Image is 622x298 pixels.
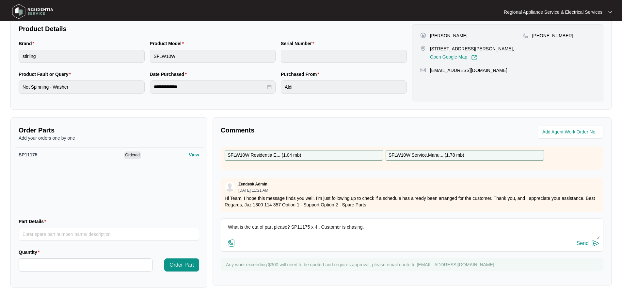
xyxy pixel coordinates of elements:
[504,9,602,15] p: Regional Appliance Service & Electrical Services
[430,67,507,74] p: [EMAIL_ADDRESS][DOMAIN_NAME]
[19,259,152,271] input: Quantity
[522,32,528,38] img: map-pin
[19,135,199,141] p: Add your orders one by one
[19,126,199,135] p: Order Parts
[19,228,199,241] input: Part Details
[471,55,477,61] img: Link-External
[226,261,600,268] p: Any work exceeding $300 will need to be quoted and requires approval, please email quote to [EMAI...
[150,40,187,47] label: Product Model
[281,50,407,63] input: Serial Number
[19,80,145,94] input: Product Fault or Query
[19,50,145,63] input: Brand
[189,151,199,158] p: View
[577,239,600,248] button: Send
[228,239,235,247] img: file-attachment-doc.svg
[19,249,42,255] label: Quantity
[19,152,38,157] span: SP11175
[164,258,199,272] button: Order Part
[281,40,317,47] label: Serial Number
[224,222,600,239] textarea: What is the eta of part please? SP11175 x 4.. Customer is chasing.
[10,2,56,21] img: residentia service logo
[420,32,426,38] img: user-pin
[430,55,477,61] a: Open Google Map
[532,32,573,39] p: [PHONE_NUMBER]
[389,152,464,159] p: SFLW10W Service.Manu... ( 1.78 mb )
[542,128,599,136] input: Add Agent Work Order No.
[420,67,426,73] img: map-pin
[281,71,322,78] label: Purchased From
[592,239,600,247] img: send-icon.svg
[430,32,468,39] p: [PERSON_NAME]
[124,151,141,159] span: Ordered
[430,45,514,52] p: [STREET_ADDRESS][PERSON_NAME],
[225,182,235,192] img: user.svg
[238,182,267,187] p: Zendesk Admin
[150,71,189,78] label: Date Purchased
[238,188,268,192] p: [DATE] 11:21 AM
[169,261,194,269] span: Order Part
[225,195,599,208] p: Hi Team, I hope this message finds you well. I’m just following up to check if a schedule has alr...
[150,50,276,63] input: Product Model
[228,152,301,159] p: SFLW10W Residentia E... ( 1.04 mb )
[608,10,612,14] img: dropdown arrow
[221,126,407,135] p: Comments
[19,24,407,33] p: Product Details
[19,218,49,225] label: Part Details
[420,45,426,51] img: map-pin
[281,80,407,94] input: Purchased From
[154,83,266,90] input: Date Purchased
[19,40,37,47] label: Brand
[577,240,589,246] div: Send
[19,71,73,78] label: Product Fault or Query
